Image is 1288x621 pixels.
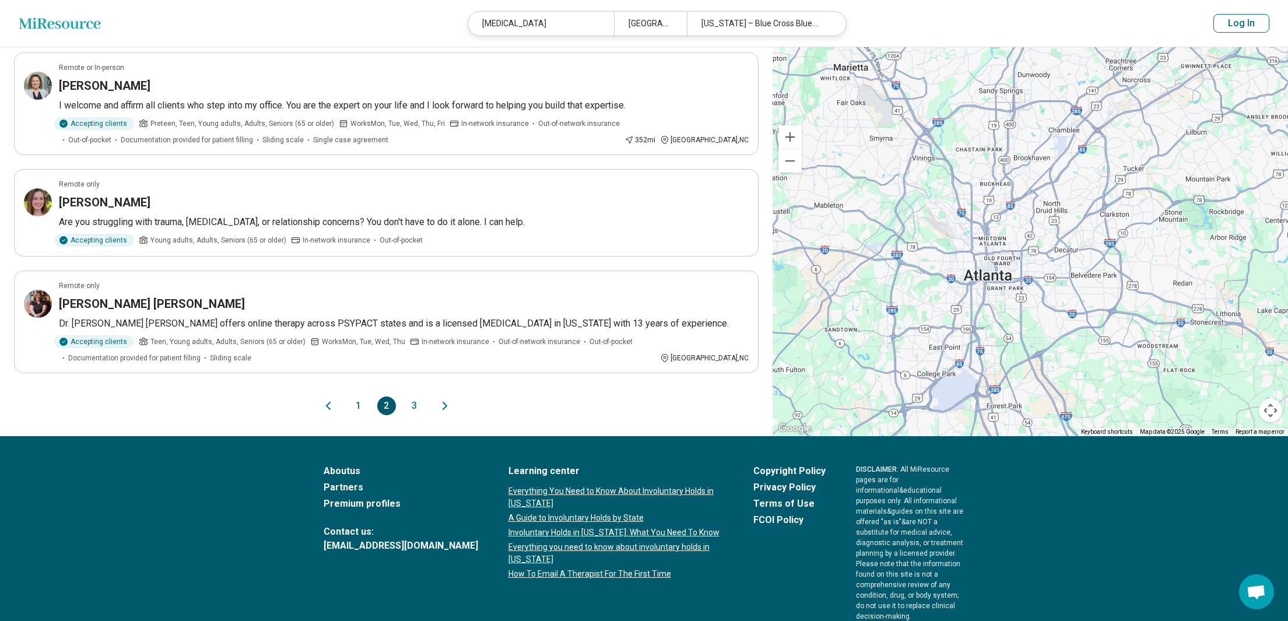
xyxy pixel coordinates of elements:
[59,99,749,113] p: I welcome and affirm all clients who step into my office. You are the expert on your life and I l...
[753,480,826,494] a: Privacy Policy
[150,118,334,129] span: Preteen, Teen, Young adults, Adults, Seniors (65 or older)
[59,194,150,210] h3: [PERSON_NAME]
[380,235,423,245] span: Out-of-pocket
[59,280,100,291] p: Remote only
[324,497,478,511] a: Premium profiles
[150,336,306,347] span: Teen, Young adults, Adults, Seniors (65 or older)
[461,118,529,129] span: In-network insurance
[753,497,826,511] a: Terms of Use
[856,465,897,473] span: DISCLAIMER
[59,317,749,331] p: Dr. [PERSON_NAME] [PERSON_NAME] offers online therapy across PSYPACT states and is a licensed [ME...
[54,335,134,348] div: Accepting clients
[508,541,723,566] a: Everything you need to know about involuntary holds in [US_STATE]
[303,235,370,245] span: In-network insurance
[1259,399,1282,422] button: Map camera controls
[121,135,253,145] span: Documentation provided for patient filling
[324,539,478,553] a: [EMAIL_ADDRESS][DOMAIN_NAME]
[1236,429,1285,435] a: Report a map error
[210,353,251,363] span: Sliding scale
[68,135,111,145] span: Out-of-pocket
[59,78,150,94] h3: [PERSON_NAME]
[508,568,723,580] a: How To Email A Therapist For The First Time
[1239,574,1274,609] a: Open chat
[1212,429,1229,435] a: Terms (opens in new tab)
[321,397,335,415] button: Previous page
[778,125,802,149] button: Zoom in
[324,480,478,494] a: Partners
[324,525,478,539] span: Contact us:
[59,296,245,312] h3: [PERSON_NAME] [PERSON_NAME]
[538,118,620,129] span: Out-of-network insurance
[349,397,368,415] button: 1
[1213,14,1269,33] button: Log In
[438,397,452,415] button: Next page
[422,336,489,347] span: In-network insurance
[1081,428,1133,436] button: Keyboard shortcuts
[660,135,749,145] div: [GEOGRAPHIC_DATA] , NC
[660,353,749,363] div: [GEOGRAPHIC_DATA] , NC
[150,235,286,245] span: Young adults, Adults, Seniors (65 or older)
[1140,429,1205,435] span: Map data ©2025 Google
[313,135,388,145] span: Single case agreement
[778,149,802,173] button: Zoom out
[377,397,396,415] button: 2
[54,117,134,130] div: Accepting clients
[499,336,580,347] span: Out-of-network insurance
[614,12,687,36] div: [GEOGRAPHIC_DATA]
[687,12,833,36] div: [US_STATE] – Blue Cross Blue Shield
[508,512,723,524] a: A Guide to Involuntary Holds by State
[59,62,124,73] p: Remote or In-person
[589,336,633,347] span: Out-of-pocket
[753,464,826,478] a: Copyright Policy
[324,464,478,478] a: Aboutus
[350,118,445,129] span: Works Mon, Tue, Wed, Thu, Fri
[59,215,749,229] p: Are you struggling with trauma, [MEDICAL_DATA], or relationship concerns? You don't have to do it...
[775,421,814,436] a: Open this area in Google Maps (opens a new window)
[753,513,826,527] a: FCOI Policy
[262,135,304,145] span: Sliding scale
[322,336,405,347] span: Works Mon, Tue, Wed, Thu
[508,485,723,510] a: Everything You Need to Know About Involuntary Holds in [US_STATE]
[68,353,201,363] span: Documentation provided for patient filling
[54,234,134,247] div: Accepting clients
[508,464,723,478] a: Learning center
[59,179,100,190] p: Remote only
[468,12,614,36] div: [MEDICAL_DATA]
[405,397,424,415] button: 3
[775,421,814,436] img: Google
[508,527,723,539] a: Involuntary Holds in [US_STATE]: What You Need To Know
[624,135,655,145] div: 352 mi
